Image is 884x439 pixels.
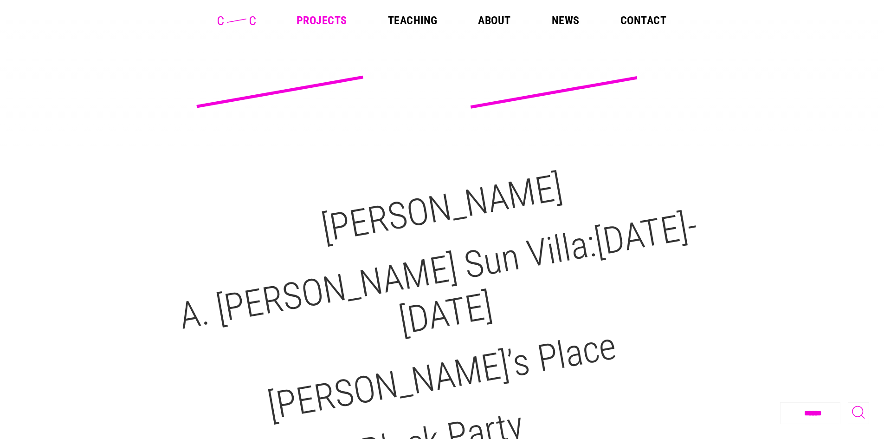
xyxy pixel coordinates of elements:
[176,203,701,343] a: A. [PERSON_NAME] Sun Villa:[DATE]-[DATE]
[552,15,580,26] a: News
[388,15,438,26] a: Teaching
[265,324,619,428] a: [PERSON_NAME]’s Place
[318,165,566,251] a: [PERSON_NAME]
[478,15,510,26] a: About
[848,402,869,424] button: Toggle Search
[297,15,347,26] a: Projects
[620,15,666,26] a: Contact
[297,15,666,26] nav: Main Menu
